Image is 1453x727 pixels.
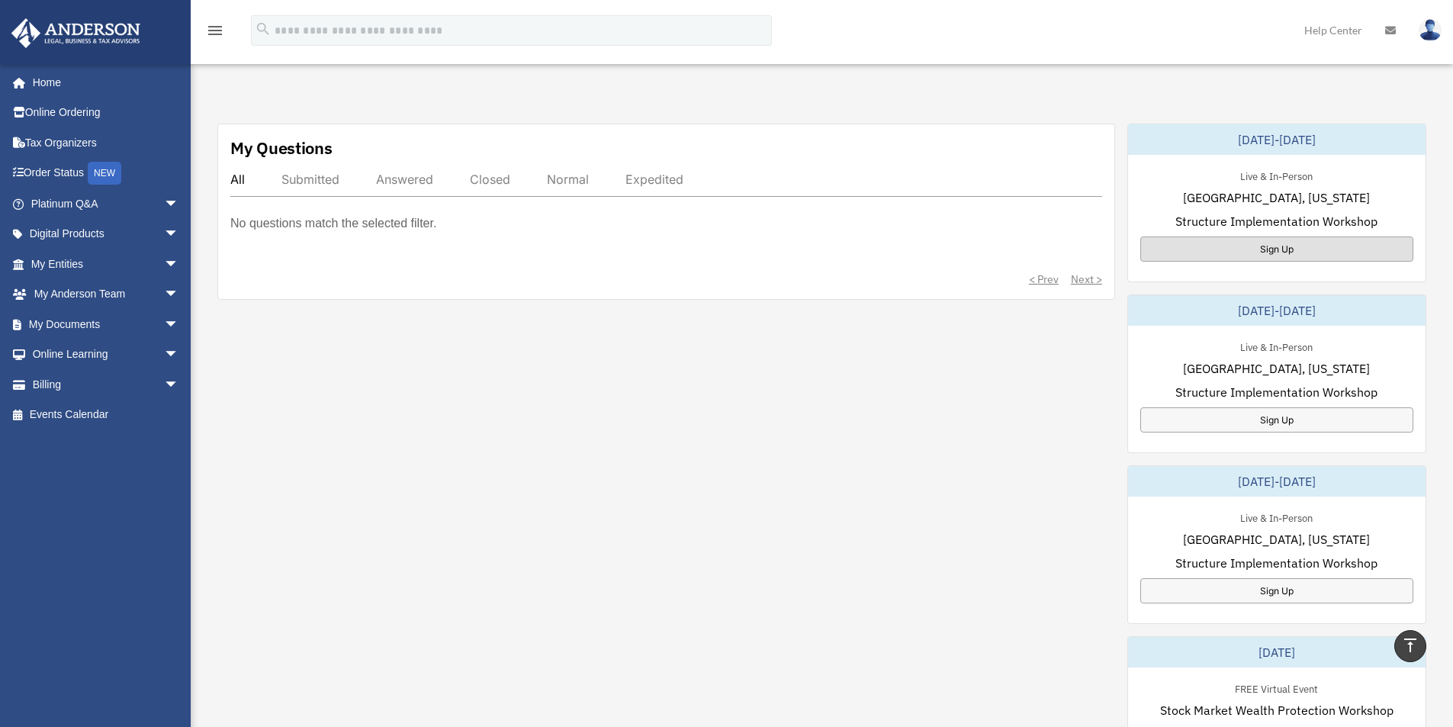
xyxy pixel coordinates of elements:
div: [DATE]-[DATE] [1128,124,1426,155]
span: arrow_drop_down [164,309,194,340]
span: [GEOGRAPHIC_DATA], [US_STATE] [1183,530,1370,548]
a: Events Calendar [11,400,202,430]
a: Sign Up [1140,407,1413,433]
a: Online Ordering [11,98,202,128]
div: Expedited [625,172,683,187]
span: arrow_drop_down [164,339,194,371]
a: Sign Up [1140,236,1413,262]
a: My Documentsarrow_drop_down [11,309,202,339]
img: User Pic [1419,19,1442,41]
div: Live & In-Person [1228,167,1325,183]
span: arrow_drop_down [164,219,194,250]
span: Stock Market Wealth Protection Workshop [1160,701,1394,719]
span: [GEOGRAPHIC_DATA], [US_STATE] [1183,188,1370,207]
a: My Entitiesarrow_drop_down [11,249,202,279]
span: [GEOGRAPHIC_DATA], [US_STATE] [1183,359,1370,378]
i: vertical_align_top [1401,636,1419,655]
span: arrow_drop_down [164,279,194,310]
div: Answered [376,172,433,187]
div: Normal [547,172,589,187]
a: Digital Productsarrow_drop_down [11,219,202,249]
a: Tax Organizers [11,127,202,158]
div: Closed [470,172,510,187]
span: Structure Implementation Workshop [1175,212,1377,230]
div: [DATE]-[DATE] [1128,295,1426,326]
span: arrow_drop_down [164,369,194,400]
div: Live & In-Person [1228,338,1325,354]
span: Structure Implementation Workshop [1175,383,1377,401]
div: NEW [88,162,121,185]
p: No questions match the selected filter. [230,213,436,234]
span: arrow_drop_down [164,249,194,280]
div: All [230,172,245,187]
div: [DATE]-[DATE] [1128,466,1426,497]
span: Structure Implementation Workshop [1175,554,1377,572]
a: Online Learningarrow_drop_down [11,339,202,370]
i: menu [206,21,224,40]
div: [DATE] [1128,637,1426,667]
a: My Anderson Teamarrow_drop_down [11,279,202,310]
a: Home [11,67,194,98]
img: Anderson Advisors Platinum Portal [7,18,145,48]
a: Sign Up [1140,578,1413,603]
div: Submitted [281,172,339,187]
a: menu [206,27,224,40]
div: My Questions [230,137,333,159]
a: vertical_align_top [1394,630,1426,662]
div: FREE Virtual Event [1223,680,1330,696]
i: search [255,21,272,37]
a: Order StatusNEW [11,158,202,189]
a: Platinum Q&Aarrow_drop_down [11,188,202,219]
span: arrow_drop_down [164,188,194,220]
div: Live & In-Person [1228,509,1325,525]
a: Billingarrow_drop_down [11,369,202,400]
